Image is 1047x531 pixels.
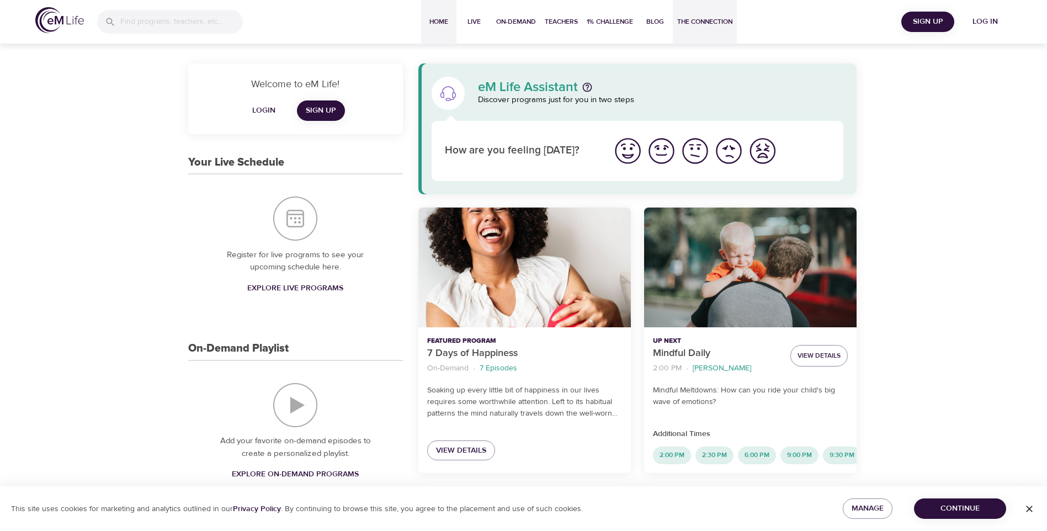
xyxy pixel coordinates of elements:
[251,104,277,118] span: Login
[427,336,622,346] p: Featured Program
[823,450,861,460] span: 9:30 PM
[653,428,848,440] p: Additional Times
[852,502,884,516] span: Manage
[461,16,487,28] span: Live
[653,385,848,408] p: Mindful Meltdowns: How can you ride your child's big wave of emotions?
[306,104,336,118] span: Sign Up
[613,136,643,166] img: great
[427,440,495,461] a: View Details
[923,502,997,516] span: Continue
[653,447,691,464] div: 2:00 PM
[427,361,622,376] nav: breadcrumb
[914,498,1006,519] button: Continue
[246,100,281,121] button: Login
[473,361,475,376] li: ·
[232,468,359,481] span: Explore On-Demand Programs
[436,444,486,458] span: View Details
[678,134,712,168] button: I'm feeling ok
[243,278,348,299] a: Explore Live Programs
[480,363,517,374] p: 7 Episodes
[210,249,381,274] p: Register for live programs to see your upcoming schedule here.
[273,383,317,427] img: On-Demand Playlist
[677,16,732,28] span: The Connection
[963,15,1007,29] span: Log in
[906,15,950,29] span: Sign Up
[644,208,857,327] button: Mindful Daily
[653,450,691,460] span: 2:00 PM
[653,361,782,376] nav: breadcrumb
[901,12,954,32] button: Sign Up
[712,134,746,168] button: I'm feeling bad
[418,208,631,327] button: 7 Days of Happiness
[695,450,734,460] span: 2:30 PM
[693,363,751,374] p: [PERSON_NAME]
[188,342,289,355] h3: On-Demand Playlist
[695,447,734,464] div: 2:30 PM
[427,363,469,374] p: On-Demand
[746,134,779,168] button: I'm feeling worst
[747,136,778,166] img: worst
[653,363,682,374] p: 2:00 PM
[823,447,861,464] div: 9:30 PM
[233,504,281,514] a: Privacy Policy
[843,498,892,519] button: Manage
[120,10,243,34] input: Find programs, teachers, etc...
[427,346,622,361] p: 7 Days of Happiness
[587,16,633,28] span: 1% Challenge
[780,447,819,464] div: 9:00 PM
[611,134,645,168] button: I'm feeling great
[738,447,776,464] div: 6:00 PM
[426,16,452,28] span: Home
[790,345,848,367] button: View Details
[738,450,776,460] span: 6:00 PM
[645,134,678,168] button: I'm feeling good
[680,136,710,166] img: ok
[201,77,390,92] p: Welcome to eM Life!
[642,16,668,28] span: Blog
[227,464,363,485] a: Explore On-Demand Programs
[478,94,844,107] p: Discover programs just for you in two steps
[646,136,677,166] img: good
[445,143,598,159] p: How are you feeling [DATE]?
[653,346,782,361] p: Mindful Daily
[188,156,284,169] h3: Your Live Schedule
[959,12,1012,32] button: Log in
[545,16,578,28] span: Teachers
[714,136,744,166] img: bad
[439,84,457,102] img: eM Life Assistant
[686,361,688,376] li: ·
[273,197,317,241] img: Your Live Schedule
[247,282,343,295] span: Explore Live Programs
[478,81,578,94] p: eM Life Assistant
[653,336,782,346] p: Up Next
[798,350,841,362] span: View Details
[427,385,622,420] p: Soaking up every little bit of happiness in our lives requires some worthwhile attention. Left to...
[780,450,819,460] span: 9:00 PM
[496,16,536,28] span: On-Demand
[210,435,381,460] p: Add your favorite on-demand episodes to create a personalized playlist.
[297,100,345,121] a: Sign Up
[35,7,84,33] img: logo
